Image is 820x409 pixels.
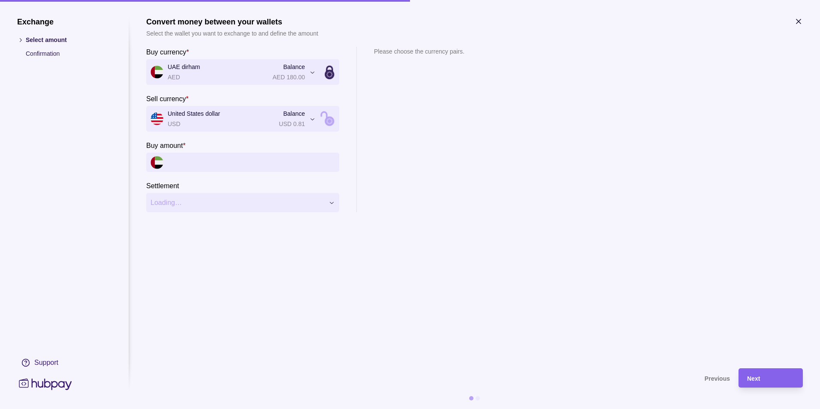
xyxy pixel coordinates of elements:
[146,93,189,104] label: Sell currency
[146,140,186,150] label: Buy amount
[146,48,186,56] p: Buy currency
[705,375,730,382] span: Previous
[34,358,58,367] div: Support
[374,47,464,56] p: Please choose the currency pairs.
[146,368,730,388] button: Previous
[146,95,186,102] p: Sell currency
[151,156,163,169] img: ae
[26,49,112,58] p: Confirmation
[146,17,318,27] h1: Convert money between your wallets
[26,35,112,45] p: Select amount
[146,142,183,149] p: Buy amount
[17,17,112,27] h1: Exchange
[168,153,335,172] input: amount
[146,182,179,189] p: Settlement
[17,354,112,372] a: Support
[146,180,179,191] label: Settlement
[747,375,760,382] span: Next
[739,368,803,388] button: Next
[146,29,318,38] p: Select the wallet you want to exchange to and define the amount
[146,47,189,57] label: Buy currency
